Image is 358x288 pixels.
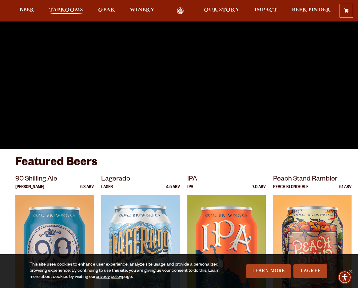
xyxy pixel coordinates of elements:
p: IPA [187,174,266,185]
div: Accessibility Menu [338,270,352,284]
a: Beer [15,7,38,14]
span: Beer [19,8,34,13]
a: Impact [250,7,281,14]
div: This site uses cookies to enhance user experience, analyze site usage and provide a personalized ... [30,262,226,280]
span: Impact [254,8,277,13]
p: Peach Stand Rambler [273,174,352,185]
span: Our Story [204,8,239,13]
p: [PERSON_NAME] [15,185,44,195]
a: Gear [94,7,119,14]
a: Beer Finder [288,7,335,14]
a: Taprooms [45,7,87,14]
p: Lagerado [101,174,180,185]
a: I Agree [293,264,327,278]
p: 7.0 ABV [252,185,266,195]
span: Winery [130,8,154,13]
h3: Featured Beers [15,155,343,174]
p: 5.1 ABV [339,185,352,195]
span: Gear [98,8,115,13]
a: Our Story [200,7,243,14]
p: Lager [101,185,113,195]
p: IPA [187,185,193,195]
p: 5.3 ABV [80,185,94,195]
a: Winery [126,7,158,14]
p: 90 Shilling Ale [15,174,94,185]
p: Peach Blonde Ale [273,185,308,195]
span: Taprooms [49,8,83,13]
p: 4.5 ABV [166,185,180,195]
a: privacy policy [96,275,122,280]
span: Beer Finder [292,8,331,13]
a: Odell Home [169,7,192,14]
a: Learn More [246,264,291,278]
